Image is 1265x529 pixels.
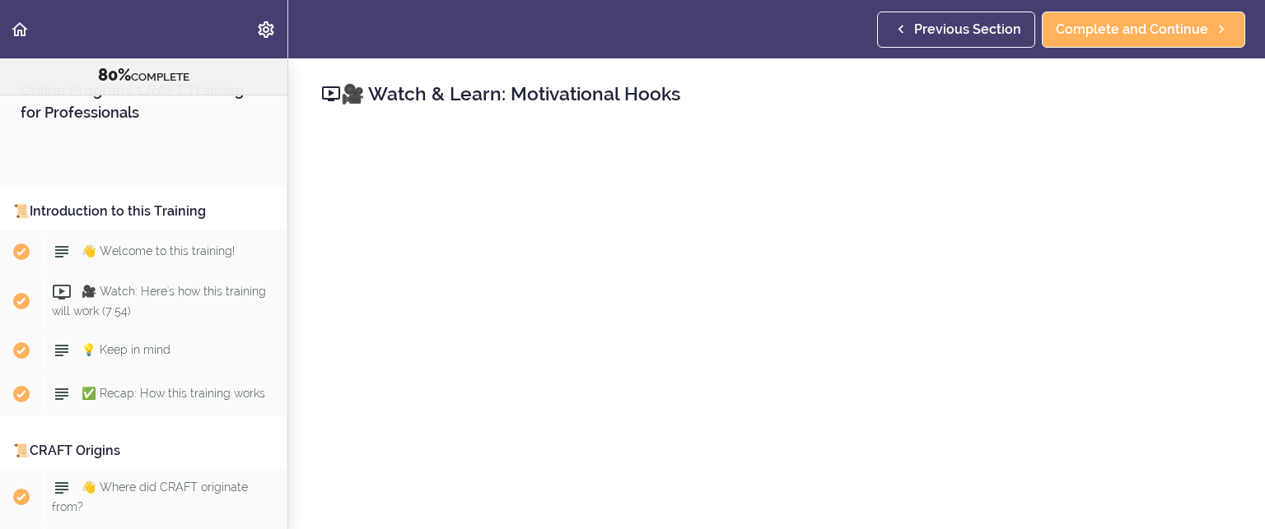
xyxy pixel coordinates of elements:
[914,20,1021,39] span: Previous Section
[21,65,267,86] div: COMPLETE
[321,80,1232,108] h2: 🎥 Watch & Learn: Motivational Hooks
[1042,12,1245,48] a: Complete and Continue
[82,244,235,258] span: 👋 Welcome to this training!
[10,20,30,39] svg: Back to course curriculum
[98,65,131,85] span: 80%
[52,480,248,513] span: 👋 Where did CRAFT originate from?
[52,285,266,317] span: 🎥 Watch: Here's how this training will work (7:54)
[256,20,276,39] svg: Settings Menu
[1056,20,1208,39] span: Complete and Continue
[82,343,170,356] span: 💡 Keep in mind
[82,387,265,400] span: ✅ Recap: How this training works
[877,12,1035,48] a: Previous Section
